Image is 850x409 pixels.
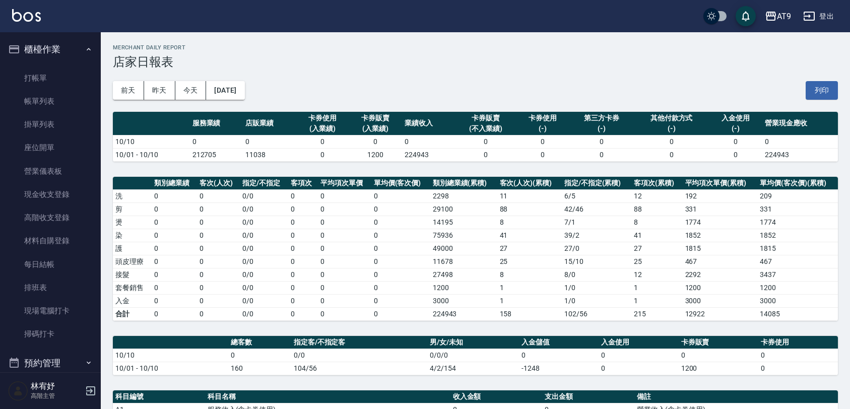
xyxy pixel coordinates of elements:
[240,307,288,320] td: 0/0
[430,189,497,202] td: 2298
[712,123,760,134] div: (-)
[430,177,497,190] th: 類別總業績(累積)
[291,362,428,375] td: 104/56
[197,216,240,229] td: 0
[519,362,599,375] td: -1248
[430,242,497,255] td: 49000
[371,281,430,294] td: 0
[757,307,838,320] td: 14085
[457,113,513,123] div: 卡券販賣
[631,242,682,255] td: 27
[636,113,707,123] div: 其他付款方式
[113,148,190,161] td: 10/01 - 10/10
[371,189,430,202] td: 0
[762,112,838,135] th: 營業現金應收
[371,229,430,242] td: 0
[144,81,175,100] button: 昨天
[497,189,562,202] td: 11
[8,381,28,401] img: Person
[113,336,838,375] table: a dense table
[599,349,678,362] td: 0
[712,113,760,123] div: 入金使用
[758,362,838,375] td: 0
[636,123,707,134] div: (-)
[288,255,318,268] td: 0
[113,390,205,403] th: 科目編號
[497,268,562,281] td: 8
[4,299,97,322] a: 現場電腦打卡
[430,307,497,320] td: 224943
[4,322,97,346] a: 掃碼打卡
[679,349,758,362] td: 0
[371,294,430,307] td: 0
[113,268,152,281] td: 接髮
[757,202,838,216] td: 331
[4,66,97,90] a: 打帳單
[634,135,709,148] td: 0
[296,148,349,161] td: 0
[318,177,371,190] th: 平均項次單價
[562,255,631,268] td: 15 / 10
[371,255,430,268] td: 0
[631,307,682,320] td: 215
[516,135,569,148] td: 0
[288,307,318,320] td: 0
[240,242,288,255] td: 0 / 0
[197,255,240,268] td: 0
[291,336,428,349] th: 指定客/不指定客
[152,229,197,242] td: 0
[4,113,97,136] a: 掛單列表
[634,148,709,161] td: 0
[427,336,519,349] th: 男/女/未知
[113,216,152,229] td: 燙
[402,148,455,161] td: 224943
[318,281,371,294] td: 0
[318,242,371,255] td: 0
[709,148,762,161] td: 0
[430,268,497,281] td: 27498
[113,202,152,216] td: 剪
[298,123,346,134] div: (入業績)
[152,255,197,268] td: 0
[757,216,838,229] td: 1774
[430,294,497,307] td: 3000
[113,362,228,375] td: 10/01 - 10/10
[352,113,400,123] div: 卡券販賣
[4,36,97,62] button: 櫃檯作業
[243,135,296,148] td: 0
[243,112,296,135] th: 店販業績
[197,189,240,202] td: 0
[497,229,562,242] td: 41
[572,113,631,123] div: 第三方卡券
[113,229,152,242] td: 染
[31,381,82,391] h5: 林宥妤
[455,148,516,161] td: 0
[519,336,599,349] th: 入金儲值
[113,177,838,321] table: a dense table
[31,391,82,400] p: 高階主管
[228,349,291,362] td: 0
[516,148,569,161] td: 0
[197,307,240,320] td: 0
[683,229,758,242] td: 1852
[113,189,152,202] td: 洗
[497,281,562,294] td: 1
[197,229,240,242] td: 0
[683,177,758,190] th: 平均項次單價(累積)
[243,148,296,161] td: 11038
[542,390,634,403] th: 支出金額
[430,202,497,216] td: 29100
[683,202,758,216] td: 331
[113,44,838,51] h2: Merchant Daily Report
[197,202,240,216] td: 0
[318,202,371,216] td: 0
[562,281,631,294] td: 1 / 0
[427,349,519,362] td: 0/0/0
[240,177,288,190] th: 指定/不指定
[757,294,838,307] td: 3000
[318,294,371,307] td: 0
[679,362,758,375] td: 1200
[806,81,838,100] button: 列印
[519,349,599,362] td: 0
[4,160,97,183] a: 營業儀表板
